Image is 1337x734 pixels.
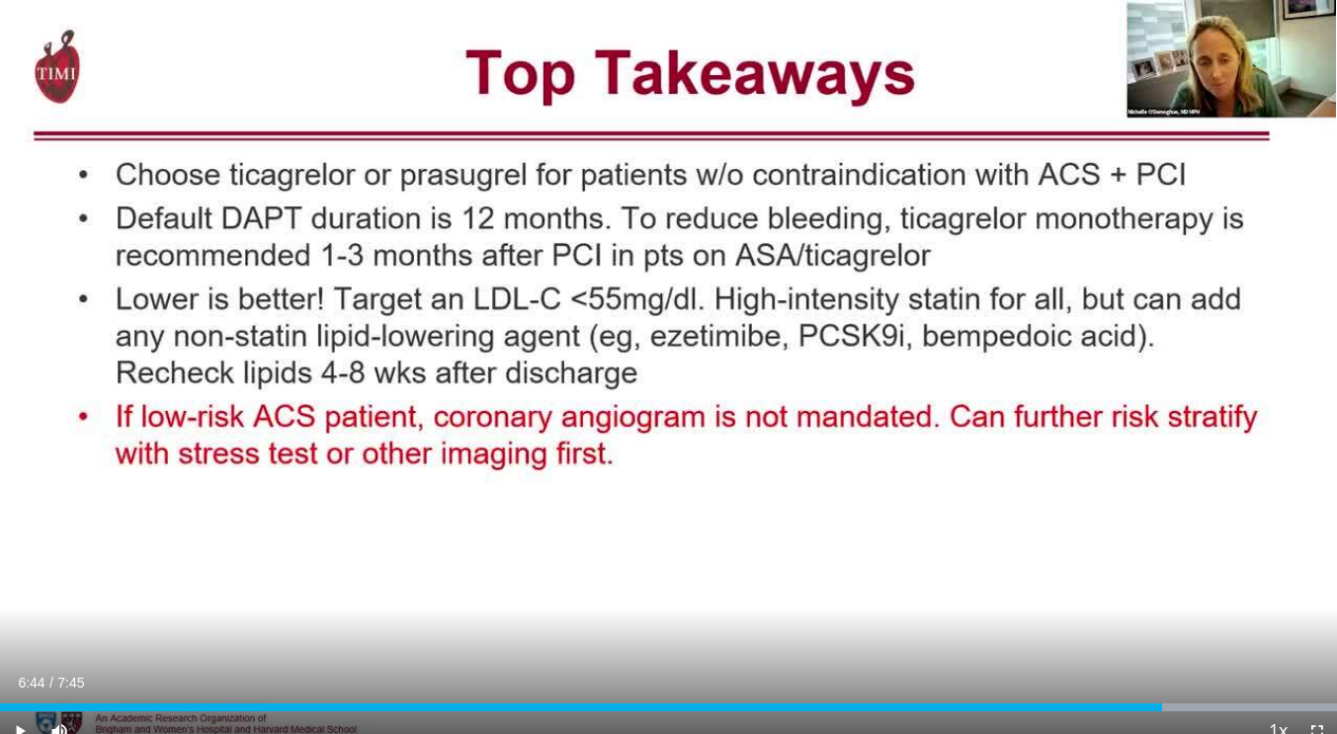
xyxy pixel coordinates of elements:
span: / [49,675,53,691]
span: 7:45 [57,675,84,691]
span: 6:44 [18,675,44,691]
